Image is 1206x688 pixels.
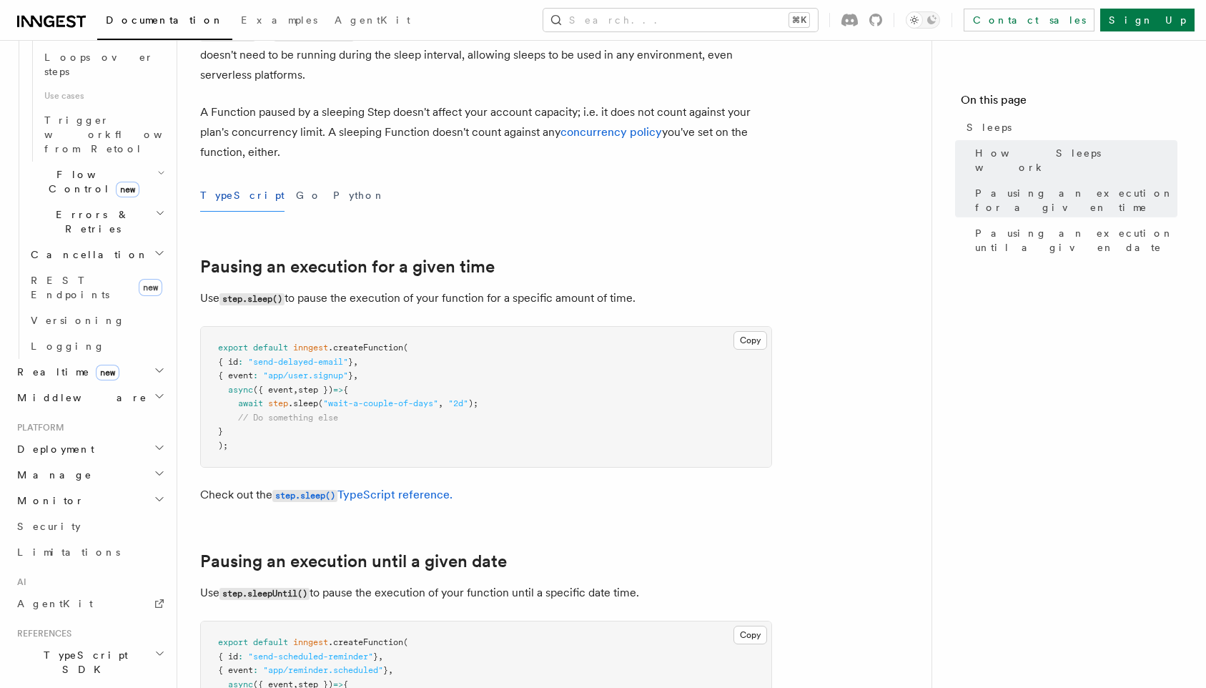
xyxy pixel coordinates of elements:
[11,642,168,682] button: TypeScript SDK
[116,182,139,197] span: new
[241,14,317,26] span: Examples
[44,114,202,154] span: Trigger workflows from Retool
[1100,9,1195,31] a: Sign Up
[272,490,337,502] code: step.sleep()
[11,365,119,379] span: Realtime
[403,343,408,353] span: (
[200,288,772,309] p: Use to pause the execution of your function for a specific amount of time.
[97,4,232,40] a: Documentation
[293,637,328,647] span: inngest
[139,279,162,296] span: new
[975,186,1177,215] span: Pausing an execution for a given time
[975,226,1177,255] span: Pausing an execution until a given date
[353,370,358,380] span: ,
[388,665,393,675] span: ,
[232,4,326,39] a: Examples
[25,308,168,333] a: Versioning
[353,357,358,367] span: ,
[11,488,168,513] button: Monitor
[293,385,298,395] span: ,
[964,9,1094,31] a: Contact sales
[11,436,168,462] button: Deployment
[11,493,84,508] span: Monitor
[25,207,155,236] span: Errors & Retries
[200,551,507,571] a: Pausing an execution until a given date
[44,51,154,77] span: Loops over steps
[238,413,338,423] span: // Do something else
[969,220,1177,260] a: Pausing an execution until a given date
[25,333,168,359] a: Logging
[238,398,263,408] span: await
[348,357,353,367] span: }
[11,648,154,677] span: TypeScript SDK
[383,665,388,675] span: }
[39,107,168,162] a: Trigger workflows from Retool
[11,513,168,539] a: Security
[25,242,168,267] button: Cancellation
[274,29,354,41] code: step.sleepUntil
[323,398,438,408] span: "wait-a-couple-of-days"
[438,398,443,408] span: ,
[39,44,168,84] a: Loops over steps
[969,180,1177,220] a: Pausing an execution for a given time
[288,398,318,408] span: .sleep
[219,293,285,305] code: step.sleep()
[296,180,322,212] button: Go
[335,14,410,26] span: AgentKit
[238,357,243,367] span: :
[200,485,772,506] p: Check out the
[218,637,248,647] span: export
[17,521,81,532] span: Security
[961,92,1177,114] h4: On this page
[248,652,373,662] span: "send-scheduled-reminder"
[25,247,149,262] span: Cancellation
[293,343,328,353] span: inngest
[218,357,238,367] span: { id
[543,9,818,31] button: Search...⌘K
[268,398,288,408] span: step
[253,343,288,353] span: default
[328,637,403,647] span: .createFunction
[238,652,243,662] span: :
[11,422,64,433] span: Platform
[343,385,348,395] span: {
[733,626,767,644] button: Copy
[218,665,253,675] span: { event
[403,637,408,647] span: (
[200,102,772,162] p: A Function paused by a sleeping Step doesn't affect your account capacity; i.e. it does not count...
[378,652,383,662] span: ,
[333,385,343,395] span: =>
[789,13,809,27] kbd: ⌘K
[11,359,168,385] button: Realtimenew
[298,385,333,395] span: step })
[253,637,288,647] span: default
[31,315,125,326] span: Versioning
[11,462,168,488] button: Manage
[218,343,248,353] span: export
[11,591,168,616] a: AgentKit
[253,385,293,395] span: ({ event
[733,331,767,350] button: Copy
[906,11,940,29] button: Toggle dark mode
[228,385,253,395] span: async
[11,442,94,456] span: Deployment
[31,340,105,352] span: Logging
[253,665,258,675] span: :
[17,598,93,609] span: AgentKit
[263,665,383,675] span: "app/reminder.scheduled"
[272,488,453,501] a: step.sleep()TypeScript reference.
[106,14,224,26] span: Documentation
[328,343,403,353] span: .createFunction
[25,202,168,242] button: Errors & Retries
[248,357,348,367] span: "send-delayed-email"
[468,398,478,408] span: );
[560,125,662,139] a: concurrency policy
[326,4,419,39] a: AgentKit
[218,370,253,380] span: { event
[39,84,168,107] span: Use cases
[219,588,310,600] code: step.sleepUntil()
[200,583,772,604] p: Use to pause the execution of your function until a specific date time.
[218,652,238,662] span: { id
[11,385,168,411] button: Middleware
[31,275,109,300] span: REST Endpoints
